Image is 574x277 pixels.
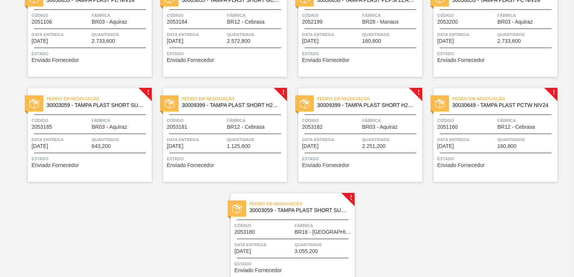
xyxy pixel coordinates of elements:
[302,155,420,163] span: Status
[302,31,360,38] span: Data Entrega
[92,38,115,44] span: 2.733,600
[32,155,150,163] span: Status
[249,208,349,213] span: 30003059 - TAMPA PLAST SHORT SUKITA S/ LINER
[92,12,150,19] span: Fábrica
[302,117,360,124] span: Código
[92,117,150,124] span: Fábrica
[47,95,152,102] span: Pedido em Negociação
[362,136,420,143] span: Quantidade
[167,19,187,25] span: 2053184
[422,88,557,182] a: !estadoPedido em Negociação30030649 - TAMPA PLAST PCTW NIV24Código2051160FábricaBR12 - CebrasaDat...
[452,95,557,102] span: Pedido em Negociação
[92,143,111,149] span: 643,200
[227,117,285,124] span: Fábrica
[295,222,353,229] span: Fábrica
[32,117,90,124] span: Código
[362,12,420,19] span: Fábrica
[437,19,458,25] span: 2053200
[295,229,353,235] span: BR18 - Pernambuco
[32,31,90,38] span: Data Entrega
[32,124,52,130] span: 2053185
[362,38,381,44] span: 160,800
[317,102,416,108] span: 30009399 - TAMPA PLAST SHORT H2OH LIMAO S/ LINER
[249,200,355,208] span: Pedido em Negociação
[32,12,90,19] span: Código
[227,136,285,143] span: Quantidade
[182,95,287,102] span: Pedido em Negociação
[232,204,242,214] img: estado
[32,57,79,63] span: Enviado Fornecedor
[302,12,360,19] span: Código
[167,12,225,19] span: Código
[302,163,349,168] span: Enviado Fornecedor
[300,99,310,108] img: estado
[234,222,293,229] span: Código
[29,99,39,108] img: estado
[437,124,458,130] span: 2051160
[287,88,422,182] a: !estadoPedido em Negociação30009399 - TAMPA PLAST SHORT H2OH LIMAO S/ LINERCódigo2053182FábricaBR...
[437,117,495,124] span: Código
[497,143,517,149] span: 160,800
[362,143,385,149] span: 2.251,200
[497,124,535,130] span: BR12 - Cebrasa
[17,88,152,182] a: !estadoPedido em Negociação30003059 - TAMPA PLAST SHORT SUKITA S/ LINERCódigo2053185FábricaBR03 -...
[167,124,187,130] span: 2053181
[165,99,174,108] img: estado
[497,117,556,124] span: Fábrica
[437,136,495,143] span: Data Entrega
[452,102,551,108] span: 30030649 - TAMPA PLAST PCTW NIV24
[437,31,495,38] span: Data Entrega
[497,19,533,25] span: BR03 - Aquiraz
[152,88,287,182] a: !estadoPedido em Negociação30009399 - TAMPA PLAST SHORT H2OH LIMAO S/ LINERCódigo2053181FábricaBR...
[167,136,225,143] span: Data Entrega
[234,229,255,235] span: 2053180
[32,19,52,25] span: 2051106
[167,155,285,163] span: Status
[317,95,422,102] span: Pedido em Negociação
[167,31,225,38] span: Data Entrega
[227,38,250,44] span: 2.572,800
[167,163,214,168] span: Enviado Fornecedor
[437,163,485,168] span: Enviado Fornecedor
[32,163,79,168] span: Enviado Fornecedor
[497,12,556,19] span: Fábrica
[302,57,349,63] span: Enviado Fornecedor
[497,38,521,44] span: 2.733,600
[227,124,264,130] span: BR12 - Cebrasa
[437,155,556,163] span: Status
[182,102,281,108] span: 30009399 - TAMPA PLAST SHORT H2OH LIMAO S/ LINER
[437,50,556,57] span: Status
[227,143,250,149] span: 1.125,600
[167,38,183,44] span: 02/12/2025
[234,241,293,248] span: Data Entrega
[295,248,318,254] span: 3.055,200
[92,124,127,130] span: BR03 - Aquiraz
[167,50,285,57] span: Status
[302,38,319,44] span: 02/12/2025
[32,136,90,143] span: Data Entrega
[302,50,420,57] span: Status
[437,12,495,19] span: Código
[227,12,285,19] span: Fábrica
[92,31,150,38] span: Quantidade
[295,241,353,248] span: Quantidade
[302,19,323,25] span: 2052199
[167,117,225,124] span: Código
[32,143,48,149] span: 16/12/2025
[32,50,150,57] span: Status
[47,102,146,108] span: 30003059 - TAMPA PLAST SHORT SUKITA S/ LINER
[362,31,420,38] span: Quantidade
[32,38,48,44] span: 02/12/2025
[362,117,420,124] span: Fábrica
[234,260,353,268] span: Status
[437,38,454,44] span: 09/12/2025
[362,124,397,130] span: BR03 - Aquiraz
[227,19,264,25] span: BR12 - Cebrasa
[437,143,454,149] span: 23/12/2025
[234,268,282,273] span: Enviado Fornecedor
[497,136,556,143] span: Quantidade
[497,31,556,38] span: Quantidade
[92,19,127,25] span: BR03 - Aquiraz
[302,143,319,149] span: 23/12/2025
[92,136,150,143] span: Quantidade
